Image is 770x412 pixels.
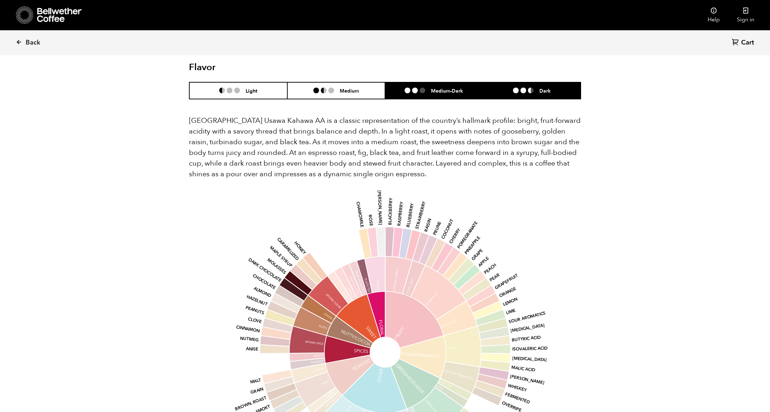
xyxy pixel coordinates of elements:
h6: Medium [340,88,359,94]
span: Cart [741,38,754,47]
h6: Medium-Dark [431,88,463,94]
h2: Flavor [189,62,320,73]
h6: Dark [539,88,551,94]
h6: Light [246,88,257,94]
p: [GEOGRAPHIC_DATA] Usawa Kahawa AA is a classic representation of the country’s hallmark profile: ... [189,115,581,179]
a: Cart [732,38,756,48]
span: Back [26,38,40,47]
